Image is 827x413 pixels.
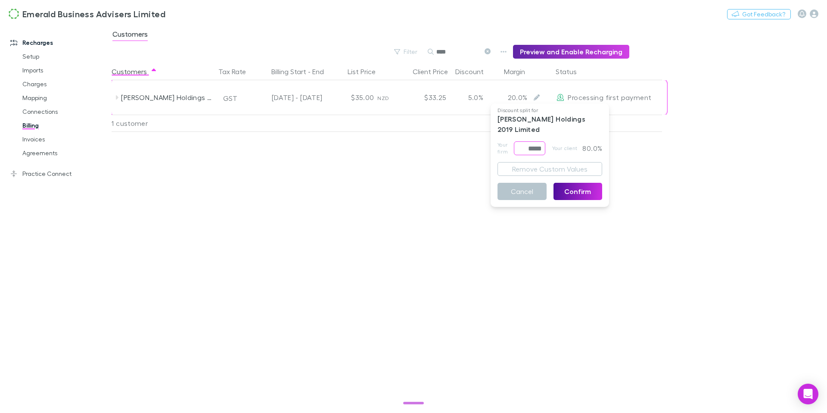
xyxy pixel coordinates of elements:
p: [PERSON_NAME] Holdings 2019 Limited [497,114,602,141]
button: Remove Custom Values [497,162,602,176]
div: Open Intercom Messenger [798,384,818,404]
span: Your firm [497,141,514,155]
button: Cancel [497,183,547,200]
p: Discount split for [497,107,602,114]
button: Confirm [553,183,603,200]
span: Your client [552,141,577,155]
p: 80.0% [580,141,602,155]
